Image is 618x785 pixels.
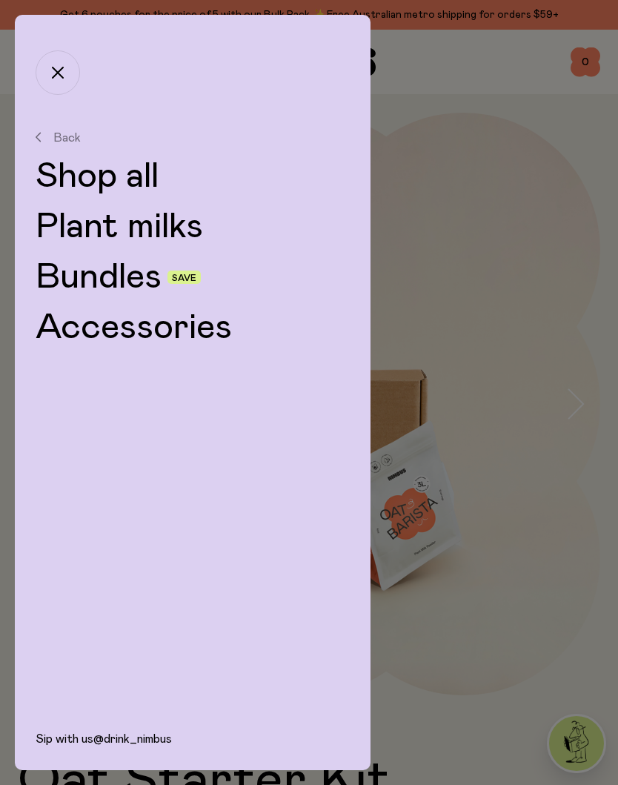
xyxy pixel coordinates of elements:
[53,130,81,144] span: Back
[36,130,350,144] button: Back
[36,159,350,194] a: Shop all
[36,259,162,295] a: Bundles
[93,733,172,745] a: @drink_nimbus
[36,310,350,345] a: Accessories
[36,209,350,245] a: Plant milks
[15,732,371,770] div: Sip with us
[172,274,196,282] span: Save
